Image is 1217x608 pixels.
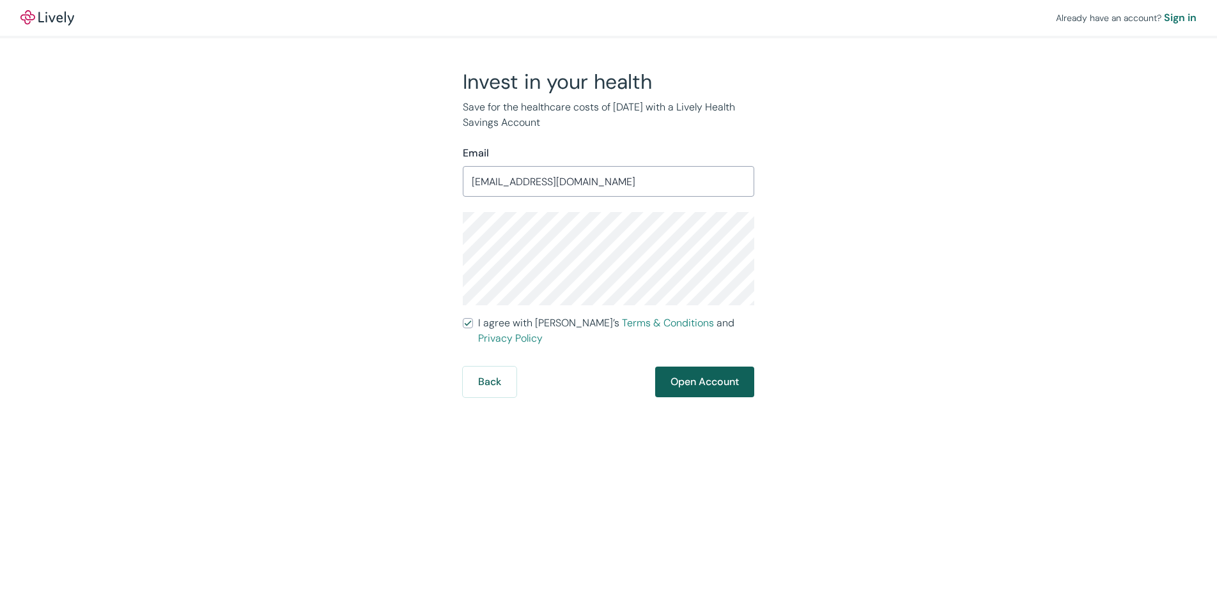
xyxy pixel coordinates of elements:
span: I agree with [PERSON_NAME]’s and [478,315,754,346]
p: Save for the healthcare costs of [DATE] with a Lively Health Savings Account [463,100,754,130]
a: Privacy Policy [478,331,543,345]
h2: Invest in your health [463,69,754,95]
button: Back [463,367,516,397]
img: Lively [20,10,74,26]
a: Sign in [1164,10,1197,26]
label: Email [463,146,489,161]
a: LivelyLively [20,10,74,26]
button: Open Account [655,367,754,397]
a: Terms & Conditions [622,316,714,330]
div: Already have an account? [1056,10,1197,26]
